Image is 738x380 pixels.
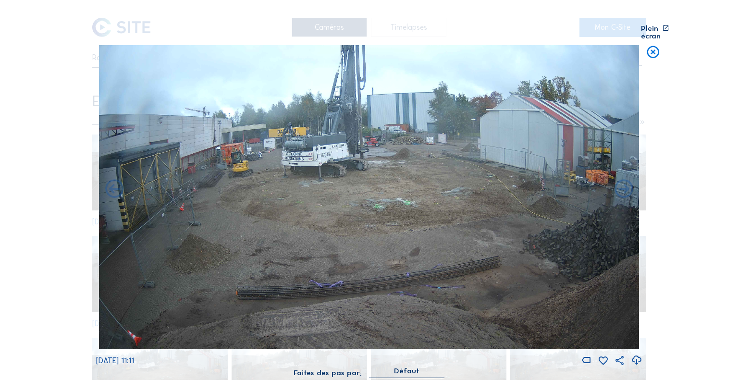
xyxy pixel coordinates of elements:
[96,356,134,365] span: [DATE] 11:11
[103,178,125,201] i: Forward
[641,25,661,39] div: Plein écran
[294,369,362,376] div: Faites des pas par:
[99,45,640,349] img: Image
[613,178,635,201] i: Back
[394,367,419,375] div: Défaut
[369,367,444,378] div: Défaut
